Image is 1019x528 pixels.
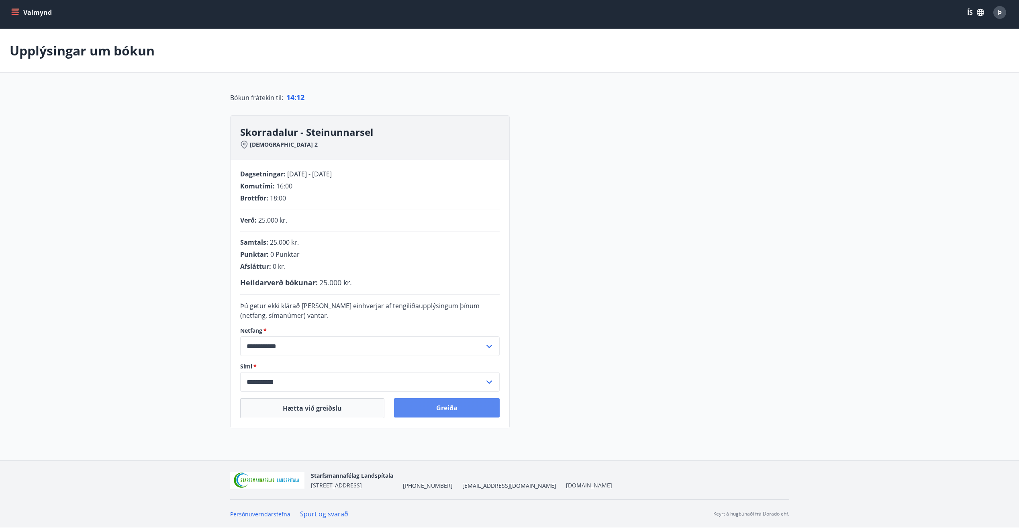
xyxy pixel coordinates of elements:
[240,327,500,335] label: Netfang
[286,92,296,102] span: 14 :
[240,250,269,259] span: Punktar :
[273,262,286,271] span: 0 kr.
[270,194,286,203] span: 18:00
[296,92,304,102] span: 12
[998,8,1002,17] span: Þ
[319,278,352,287] span: 25.000 kr.
[240,238,268,247] span: Samtals :
[10,5,55,20] button: menu
[311,472,393,479] span: Starfsmannafélag Landspítala
[403,482,453,490] span: [PHONE_NUMBER]
[230,472,305,489] img: 55zIgFoyM5pksCsVQ4sUOj1FUrQvjI8pi0QwpkWm.png
[300,510,348,518] a: Spurt og svarað
[10,42,155,59] p: Upplýsingar um bókun
[240,194,268,203] span: Brottför :
[270,250,300,259] span: 0 Punktar
[250,141,318,149] span: [DEMOGRAPHIC_DATA] 2
[240,170,286,178] span: Dagsetningar :
[566,481,612,489] a: [DOMAIN_NAME]
[287,170,332,178] span: [DATE] - [DATE]
[990,3,1009,22] button: Þ
[240,362,500,370] label: Sími
[713,510,789,518] p: Keyrt á hugbúnaði frá Dorado ehf.
[394,398,500,417] button: Greiða
[963,5,988,20] button: ÍS
[240,125,509,139] h3: Skorradalur - Steinunnarsel
[230,510,290,518] a: Persónuverndarstefna
[311,481,362,489] span: [STREET_ADDRESS]
[240,398,384,418] button: Hætta við greiðslu
[240,262,271,271] span: Afsláttur :
[258,216,287,225] span: 25.000 kr.
[270,238,299,247] span: 25.000 kr.
[230,93,283,102] span: Bókun frátekin til :
[240,278,318,287] span: Heildarverð bókunar :
[240,301,480,320] span: Þú getur ekki klárað [PERSON_NAME] einhverjar af tengiliðaupplýsingum þínum (netfang, símanúmer) ...
[240,216,257,225] span: Verð :
[462,482,556,490] span: [EMAIL_ADDRESS][DOMAIN_NAME]
[276,182,292,190] span: 16:00
[240,182,275,190] span: Komutími :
